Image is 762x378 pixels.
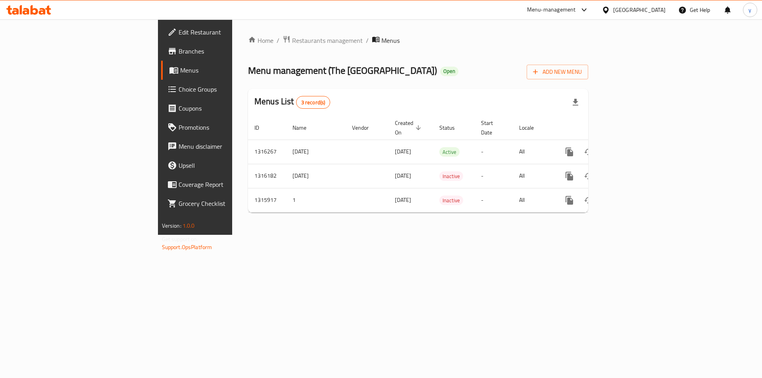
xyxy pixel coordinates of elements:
[248,116,643,213] table: enhanced table
[161,42,285,61] a: Branches
[381,36,400,45] span: Menus
[566,93,585,112] div: Export file
[352,123,379,132] span: Vendor
[248,61,437,79] span: Menu management ( The [GEOGRAPHIC_DATA] )
[513,164,554,188] td: All
[527,65,588,79] button: Add New Menu
[161,80,285,99] a: Choice Groups
[579,191,598,210] button: Change Status
[179,142,279,151] span: Menu disclaimer
[179,27,279,37] span: Edit Restaurant
[440,68,458,75] span: Open
[161,61,285,80] a: Menus
[395,171,411,181] span: [DATE]
[283,35,363,46] a: Restaurants management
[560,142,579,161] button: more
[395,146,411,157] span: [DATE]
[579,142,598,161] button: Change Status
[161,99,285,118] a: Coupons
[179,84,279,94] span: Choice Groups
[286,164,346,188] td: [DATE]
[366,36,369,45] li: /
[519,123,544,132] span: Locale
[161,23,285,42] a: Edit Restaurant
[439,196,463,205] span: Inactive
[248,35,588,46] nav: breadcrumb
[475,164,513,188] td: -
[475,140,513,164] td: -
[613,6,666,14] div: [GEOGRAPHIC_DATA]
[180,65,279,75] span: Menus
[179,46,279,56] span: Branches
[560,167,579,186] button: more
[579,167,598,186] button: Change Status
[554,116,643,140] th: Actions
[527,5,576,15] div: Menu-management
[254,96,330,109] h2: Menus List
[161,137,285,156] a: Menu disclaimer
[560,191,579,210] button: more
[395,195,411,205] span: [DATE]
[439,123,465,132] span: Status
[179,123,279,132] span: Promotions
[286,140,346,164] td: [DATE]
[161,194,285,213] a: Grocery Checklist
[286,188,346,212] td: 1
[439,148,460,157] span: Active
[161,175,285,194] a: Coverage Report
[481,118,503,137] span: Start Date
[475,188,513,212] td: -
[161,118,285,137] a: Promotions
[179,180,279,189] span: Coverage Report
[296,99,330,106] span: 3 record(s)
[179,104,279,113] span: Coupons
[161,156,285,175] a: Upsell
[254,123,269,132] span: ID
[513,188,554,212] td: All
[439,147,460,157] div: Active
[162,221,181,231] span: Version:
[162,242,212,252] a: Support.OpsPlatform
[296,96,331,109] div: Total records count
[533,67,582,77] span: Add New Menu
[183,221,195,231] span: 1.0.0
[292,123,317,132] span: Name
[439,172,463,181] span: Inactive
[292,36,363,45] span: Restaurants management
[513,140,554,164] td: All
[439,171,463,181] div: Inactive
[179,199,279,208] span: Grocery Checklist
[395,118,423,137] span: Created On
[749,6,751,14] span: y
[179,161,279,170] span: Upsell
[162,234,198,244] span: Get support on:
